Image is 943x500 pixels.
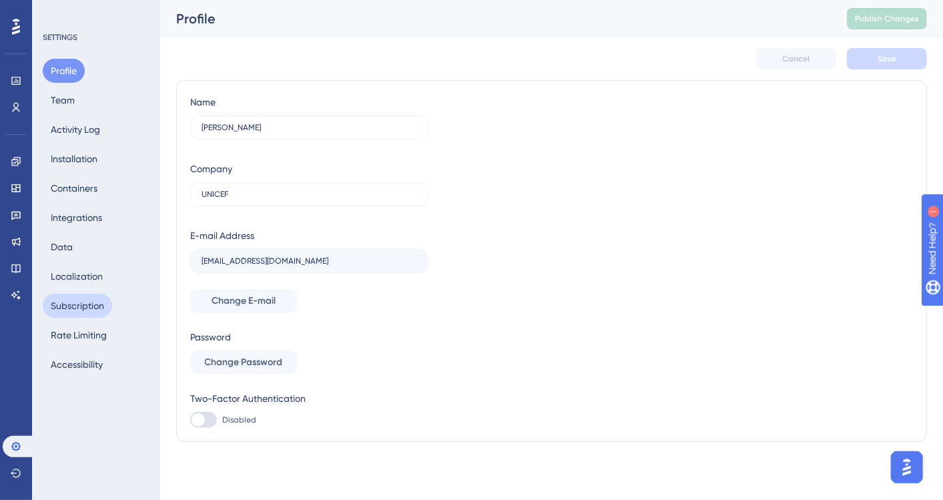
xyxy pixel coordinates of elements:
[756,48,836,69] button: Cancel
[43,176,105,200] button: Containers
[847,8,927,29] button: Publish Changes
[190,228,254,244] div: E-mail Address
[202,190,416,199] input: Company Name
[855,13,919,24] span: Publish Changes
[43,88,83,112] button: Team
[43,352,111,377] button: Accessibility
[43,59,85,83] button: Profile
[43,32,151,43] div: SETTINGS
[847,48,927,69] button: Save
[887,447,927,487] iframe: UserGuiding AI Assistant Launcher
[202,123,416,132] input: Name Surname
[43,117,108,142] button: Activity Log
[43,206,110,230] button: Integrations
[222,415,256,425] span: Disabled
[31,3,83,19] span: Need Help?
[190,391,428,407] div: Two-Factor Authentication
[190,329,428,345] div: Password
[783,53,810,64] span: Cancel
[93,7,97,17] div: 1
[202,256,416,266] input: E-mail Address
[190,289,297,313] button: Change E-mail
[176,9,814,28] div: Profile
[190,94,216,110] div: Name
[878,53,896,64] span: Save
[205,354,283,370] span: Change Password
[43,235,81,259] button: Data
[190,350,297,374] button: Change Password
[212,293,276,309] span: Change E-mail
[190,161,232,177] div: Company
[43,147,105,171] button: Installation
[43,323,115,347] button: Rate Limiting
[43,264,111,288] button: Localization
[43,294,112,318] button: Subscription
